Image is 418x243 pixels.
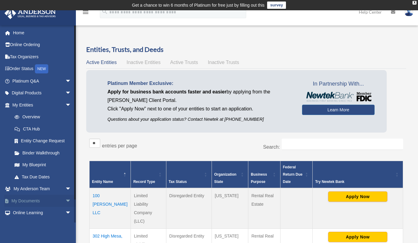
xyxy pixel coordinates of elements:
a: Online Learningarrow_drop_down [4,207,80,219]
td: [US_STATE] [212,188,248,229]
span: arrow_drop_down [65,183,77,195]
div: Try Newtek Bank [315,178,394,185]
a: Binder Walkthrough [8,147,77,159]
p: Click "Apply Now" next to one of your entities to start an application. [107,105,293,113]
th: Organization State: Activate to sort [212,161,248,188]
div: close [413,1,416,5]
th: Tax Status: Activate to sort [166,161,212,188]
h3: Entities, Trusts, and Deeds [86,45,406,54]
img: User Pic [404,8,413,16]
i: search [101,8,108,15]
button: Apply Now [328,232,387,242]
span: Federal Return Due Date [283,165,303,184]
a: menu [82,11,89,16]
div: NEW [35,64,48,73]
a: CTA Hub [8,123,77,135]
th: Record Type: Activate to sort [131,161,166,188]
span: arrow_drop_down [65,87,77,100]
span: Inactive Trusts [208,60,239,65]
a: Learn More [302,105,375,115]
a: Order StatusNEW [4,63,80,75]
a: Online Ordering [4,39,80,51]
span: arrow_drop_down [65,99,77,111]
th: Try Newtek Bank : Activate to sort [313,161,403,188]
a: My Blueprint [8,159,77,171]
p: Questions about your application status? Contact Newtek at [PHONE_NUMBER] [107,116,293,123]
a: Entity Change Request [8,135,77,147]
img: Anderson Advisors Platinum Portal [3,7,58,19]
span: Active Entities [86,60,117,65]
span: arrow_drop_down [65,195,77,207]
p: by applying from the [PERSON_NAME] Client Portal. [107,88,293,105]
i: menu [82,8,89,16]
span: Tax Status [169,180,187,184]
span: Apply for business bank accounts faster and easier [107,89,226,94]
a: Billingarrow_drop_down [4,219,80,231]
td: Limited Liability Company (LLC) [131,188,166,229]
a: My Entitiesarrow_drop_down [4,99,77,111]
td: Rental Real Estate [248,188,280,229]
button: Apply Now [328,191,387,202]
label: Search: [263,144,280,150]
span: Record Type [133,180,155,184]
td: 100 [PERSON_NAME] LLC [90,188,131,229]
span: In Partnership With... [302,79,375,89]
span: Inactive Entities [127,60,161,65]
span: Business Purpose [251,172,267,184]
th: Entity Name: Activate to invert sorting [90,161,131,188]
a: Overview [8,111,74,123]
td: Disregarded Entity [166,188,212,229]
label: entries per page [102,143,137,148]
p: Platinum Member Exclusive: [107,79,293,88]
a: My Documentsarrow_drop_down [4,195,80,207]
a: Platinum Q&Aarrow_drop_down [4,75,80,87]
a: Home [4,27,80,39]
a: My Anderson Teamarrow_drop_down [4,183,80,195]
th: Federal Return Due Date: Activate to sort [280,161,313,188]
span: Organization State [214,172,236,184]
span: Active Trusts [170,60,198,65]
a: survey [267,2,286,9]
th: Business Purpose: Activate to sort [248,161,280,188]
span: Entity Name [92,180,113,184]
a: Tax Organizers [4,51,80,63]
span: arrow_drop_down [65,75,77,87]
span: arrow_drop_down [65,207,77,219]
a: Tax Due Dates [8,171,77,183]
span: arrow_drop_down [65,219,77,231]
a: Digital Productsarrow_drop_down [4,87,80,99]
div: Get a chance to win 6 months of Platinum for free just by filling out this [132,2,265,9]
img: NewtekBankLogoSM.png [305,92,372,102]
